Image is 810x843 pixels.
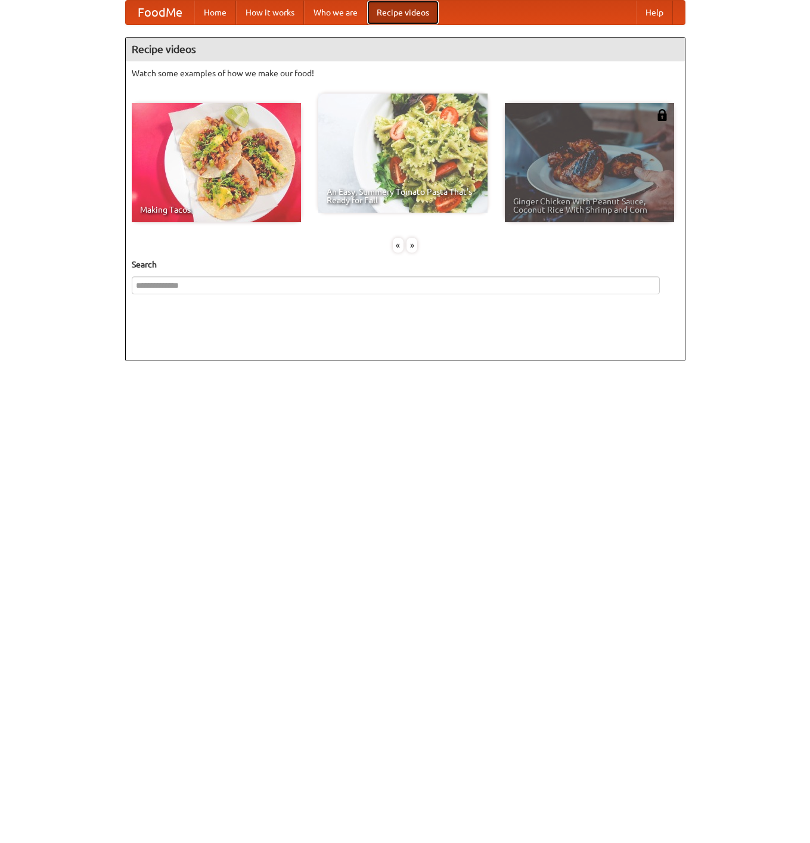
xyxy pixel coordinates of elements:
a: Who we are [304,1,367,24]
a: An Easy, Summery Tomato Pasta That's Ready for Fall [318,94,488,213]
a: Help [636,1,673,24]
a: Home [194,1,236,24]
span: Making Tacos [140,206,293,214]
a: Recipe videos [367,1,439,24]
h5: Search [132,259,679,270]
img: 483408.png [656,109,668,121]
div: » [406,238,417,253]
a: How it works [236,1,304,24]
a: Making Tacos [132,103,301,222]
span: An Easy, Summery Tomato Pasta That's Ready for Fall [327,188,479,204]
h4: Recipe videos [126,38,685,61]
div: « [393,238,404,253]
a: FoodMe [126,1,194,24]
p: Watch some examples of how we make our food! [132,67,679,79]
